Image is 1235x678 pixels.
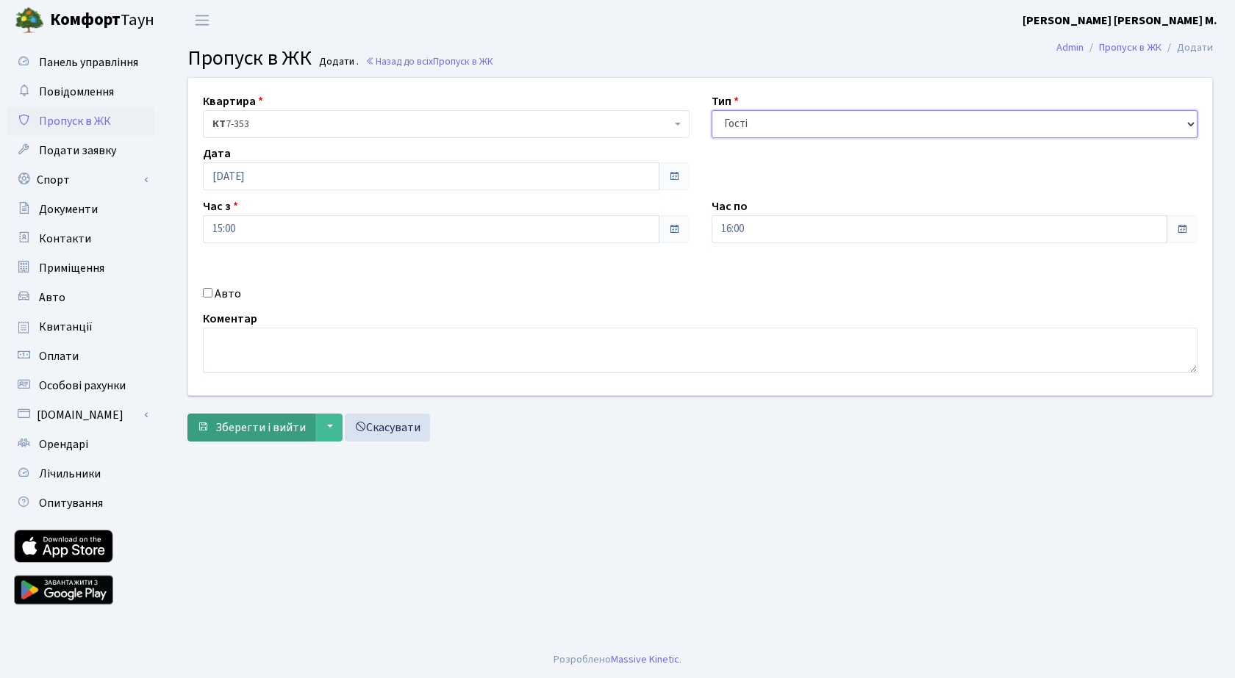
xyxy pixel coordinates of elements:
[212,117,226,131] b: КТ
[203,145,231,162] label: Дата
[203,310,257,328] label: Коментар
[712,198,748,215] label: Час по
[7,48,154,77] a: Панель управління
[1034,32,1235,63] nav: breadcrumb
[7,400,154,430] a: [DOMAIN_NAME]
[50,8,121,32] b: Комфорт
[203,110,690,138] span: <b>КТ</b>&nbsp;&nbsp;&nbsp;&nbsp;7-353
[39,466,101,482] span: Лічильники
[215,285,241,303] label: Авто
[7,371,154,400] a: Особові рахунки
[39,231,91,247] span: Контакти
[39,378,126,394] span: Особові рахунки
[7,165,154,195] a: Спорт
[203,198,238,215] label: Час з
[7,283,154,312] a: Авто
[7,107,154,136] a: Пропуск в ЖК
[50,8,154,33] span: Таун
[365,54,493,68] a: Назад до всіхПропуск в ЖК
[39,260,104,276] span: Приміщення
[1099,40,1161,55] a: Пропуск в ЖК
[39,113,111,129] span: Пропуск в ЖК
[7,136,154,165] a: Подати заявку
[39,143,116,159] span: Подати заявку
[39,201,98,217] span: Документи
[39,348,79,364] span: Оплати
[15,6,44,35] img: logo.png
[1161,40,1213,56] li: Додати
[184,8,221,32] button: Переключити навігацію
[7,459,154,488] a: Лічильники
[39,436,88,452] span: Орендарі
[433,54,493,68] span: Пропуск в ЖК
[212,117,671,131] span: <b>КТ</b>&nbsp;&nbsp;&nbsp;&nbsp;7-353
[1056,40,1084,55] a: Admin
[7,195,154,224] a: Документи
[1023,12,1217,29] a: [PERSON_NAME] [PERSON_NAME] М.
[187,43,312,73] span: Пропуск в ЖК
[7,312,154,342] a: Квитанції
[39,319,93,335] span: Квитанції
[203,93,263,110] label: Квартира
[712,93,739,110] label: Тип
[187,414,315,441] button: Зберегти і вийти
[39,84,114,100] span: Повідомлення
[7,253,154,283] a: Приміщення
[39,495,103,511] span: Опитування
[7,342,154,371] a: Оплати
[345,414,430,441] a: Скасувати
[316,56,359,68] small: Додати .
[7,488,154,518] a: Опитування
[7,224,154,253] a: Контакти
[7,430,154,459] a: Орендарі
[39,289,65,306] span: Авто
[215,419,306,436] span: Зберегти і вийти
[39,54,138,71] span: Панель управління
[611,652,679,667] a: Massive Kinetic
[554,652,681,668] div: Розроблено .
[7,77,154,107] a: Повідомлення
